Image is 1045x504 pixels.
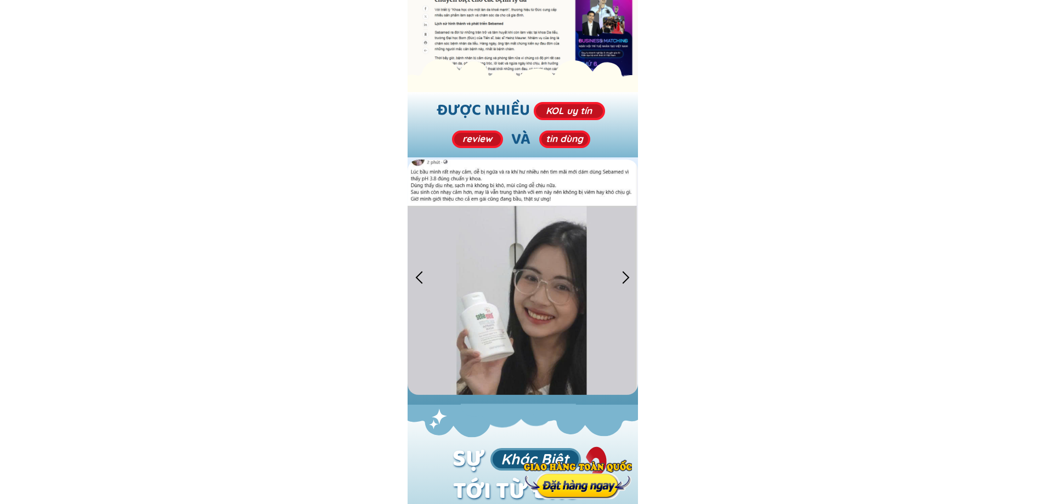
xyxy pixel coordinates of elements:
[540,132,589,146] h3: tin dùng
[490,448,579,471] h3: Khác Biệt
[417,99,550,124] h2: ĐƯỢC NHIỀU
[455,128,588,154] h2: VÀ
[429,443,509,481] h1: SỰ
[535,104,602,118] h3: KOL uy tín
[453,132,501,146] h3: review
